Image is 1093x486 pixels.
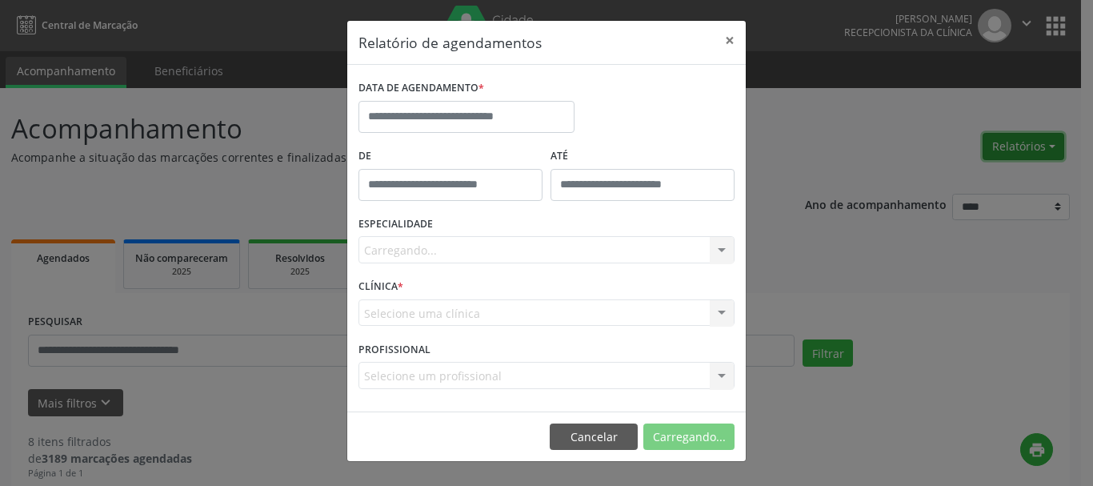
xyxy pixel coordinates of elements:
label: PROFISSIONAL [358,337,430,362]
button: Cancelar [550,424,638,451]
button: Close [714,21,746,60]
h5: Relatório de agendamentos [358,32,542,53]
label: ATÉ [551,144,735,169]
label: De [358,144,542,169]
label: ESPECIALIDADE [358,212,433,237]
button: Carregando... [643,424,735,451]
label: CLÍNICA [358,275,403,299]
label: DATA DE AGENDAMENTO [358,76,484,101]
